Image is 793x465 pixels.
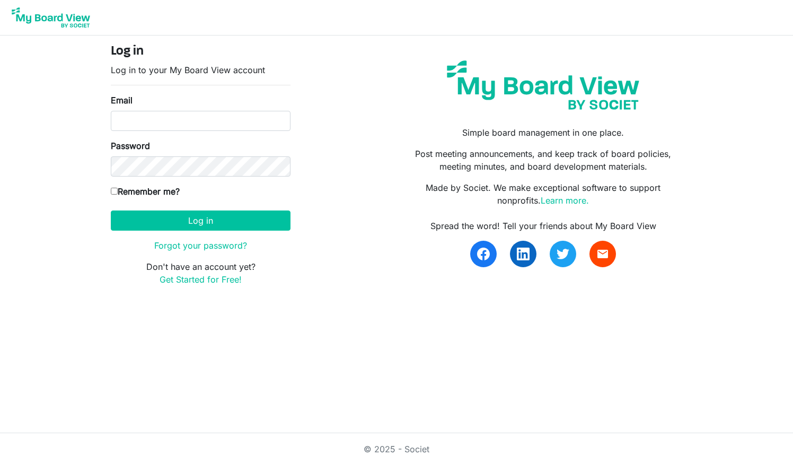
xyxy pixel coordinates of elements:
[111,260,290,286] p: Don't have an account yet?
[111,44,290,59] h4: Log in
[517,248,530,260] img: linkedin.svg
[404,126,682,139] p: Simple board management in one place.
[364,444,429,454] a: © 2025 - Societ
[154,240,247,251] a: Forgot your password?
[111,139,150,152] label: Password
[111,64,290,76] p: Log in to your My Board View account
[596,248,609,260] span: email
[160,274,242,285] a: Get Started for Free!
[111,185,180,198] label: Remember me?
[589,241,616,267] a: email
[404,220,682,232] div: Spread the word! Tell your friends about My Board View
[111,94,133,107] label: Email
[477,248,490,260] img: facebook.svg
[439,52,647,118] img: my-board-view-societ.svg
[404,147,682,173] p: Post meeting announcements, and keep track of board policies, meeting minutes, and board developm...
[8,4,93,31] img: My Board View Logo
[541,195,589,206] a: Learn more.
[557,248,569,260] img: twitter.svg
[111,188,118,195] input: Remember me?
[404,181,682,207] p: Made by Societ. We make exceptional software to support nonprofits.
[111,210,290,231] button: Log in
